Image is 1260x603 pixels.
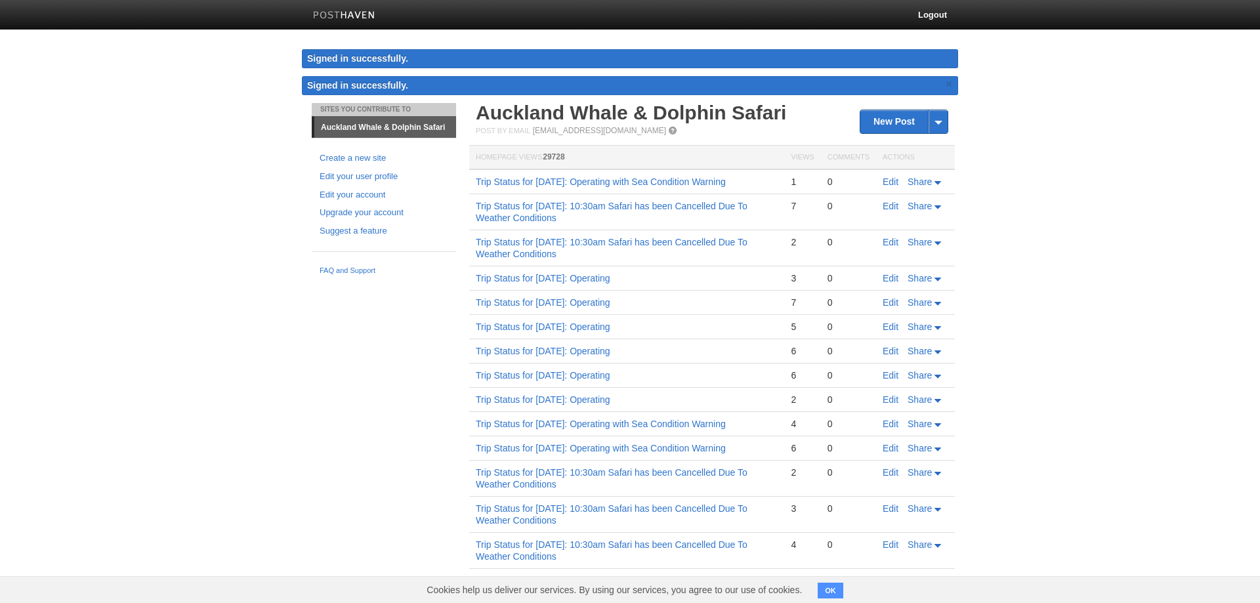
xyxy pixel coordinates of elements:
[828,297,870,308] div: 0
[883,297,898,308] a: Edit
[791,345,814,357] div: 6
[791,321,814,333] div: 5
[828,369,870,381] div: 0
[828,272,870,284] div: 0
[908,394,932,405] span: Share
[828,321,870,333] div: 0
[791,467,814,478] div: 2
[476,539,747,562] a: Trip Status for [DATE]: 10:30am Safari has been Cancelled Due To Weather Conditions
[791,418,814,430] div: 4
[908,201,932,211] span: Share
[876,146,955,170] th: Actions
[883,237,898,247] a: Edit
[320,170,448,184] a: Edit your user profile
[908,297,932,308] span: Share
[476,370,610,381] a: Trip Status for [DATE]: Operating
[791,394,814,405] div: 2
[908,419,932,429] span: Share
[828,394,870,405] div: 0
[908,346,932,356] span: Share
[883,273,898,283] a: Edit
[320,188,448,202] a: Edit your account
[883,503,898,514] a: Edit
[791,575,814,587] div: 5
[908,443,932,453] span: Share
[883,346,898,356] a: Edit
[791,442,814,454] div: 6
[476,467,747,489] a: Trip Status for [DATE]: 10:30am Safari has been Cancelled Due To Weather Conditions
[313,11,375,21] img: Posthaven-bar
[828,442,870,454] div: 0
[791,272,814,284] div: 3
[476,394,610,405] a: Trip Status for [DATE]: Operating
[828,539,870,551] div: 0
[908,177,932,187] span: Share
[883,201,898,211] a: Edit
[908,467,932,478] span: Share
[476,177,726,187] a: Trip Status for [DATE]: Operating with Sea Condition Warning
[302,49,958,68] div: Signed in successfully.
[828,236,870,248] div: 0
[476,273,610,283] a: Trip Status for [DATE]: Operating
[791,200,814,212] div: 7
[908,237,932,247] span: Share
[828,575,870,587] div: 0
[312,103,456,116] li: Sites You Contribute To
[828,176,870,188] div: 0
[413,577,815,603] span: Cookies help us deliver our services. By using our services, you agree to our use of cookies.
[818,583,843,598] button: OK
[314,117,456,138] a: Auckland Whale & Dolphin Safari
[476,127,530,135] span: Post by Email
[533,126,666,135] a: [EMAIL_ADDRESS][DOMAIN_NAME]
[320,152,448,165] a: Create a new site
[476,322,610,332] a: Trip Status for [DATE]: Operating
[883,575,898,586] a: Edit
[828,200,870,212] div: 0
[883,419,898,429] a: Edit
[307,80,408,91] span: Signed in successfully.
[791,539,814,551] div: 4
[883,370,898,381] a: Edit
[908,273,932,283] span: Share
[883,322,898,332] a: Edit
[320,206,448,220] a: Upgrade your account
[860,110,948,133] a: New Post
[320,224,448,238] a: Suggest a feature
[476,297,610,308] a: Trip Status for [DATE]: Operating
[791,176,814,188] div: 1
[476,102,786,123] a: Auckland Whale & Dolphin Safari
[784,146,820,170] th: Views
[883,539,898,550] a: Edit
[943,76,955,93] a: ×
[476,237,747,259] a: Trip Status for [DATE]: 10:30am Safari has been Cancelled Due To Weather Conditions
[791,297,814,308] div: 7
[883,443,898,453] a: Edit
[828,345,870,357] div: 0
[908,370,932,381] span: Share
[476,201,747,223] a: Trip Status for [DATE]: 10:30am Safari has been Cancelled Due To Weather Conditions
[828,503,870,514] div: 0
[320,265,448,277] a: FAQ and Support
[476,346,610,356] a: Trip Status for [DATE]: Operating
[476,419,726,429] a: Trip Status for [DATE]: Operating with Sea Condition Warning
[469,146,784,170] th: Homepage Views
[543,152,564,161] span: 29728
[908,322,932,332] span: Share
[828,418,870,430] div: 0
[883,467,898,478] a: Edit
[821,146,876,170] th: Comments
[791,369,814,381] div: 6
[791,503,814,514] div: 3
[476,575,747,598] a: Trip Status for [DATE]: 10:30am Safari has been Cancelled Due To Weather Conditions
[883,394,898,405] a: Edit
[828,467,870,478] div: 0
[476,503,747,526] a: Trip Status for [DATE]: 10:30am Safari has been Cancelled Due To Weather Conditions
[908,575,932,586] span: Share
[908,539,932,550] span: Share
[908,503,932,514] span: Share
[791,236,814,248] div: 2
[883,177,898,187] a: Edit
[476,443,726,453] a: Trip Status for [DATE]: Operating with Sea Condition Warning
